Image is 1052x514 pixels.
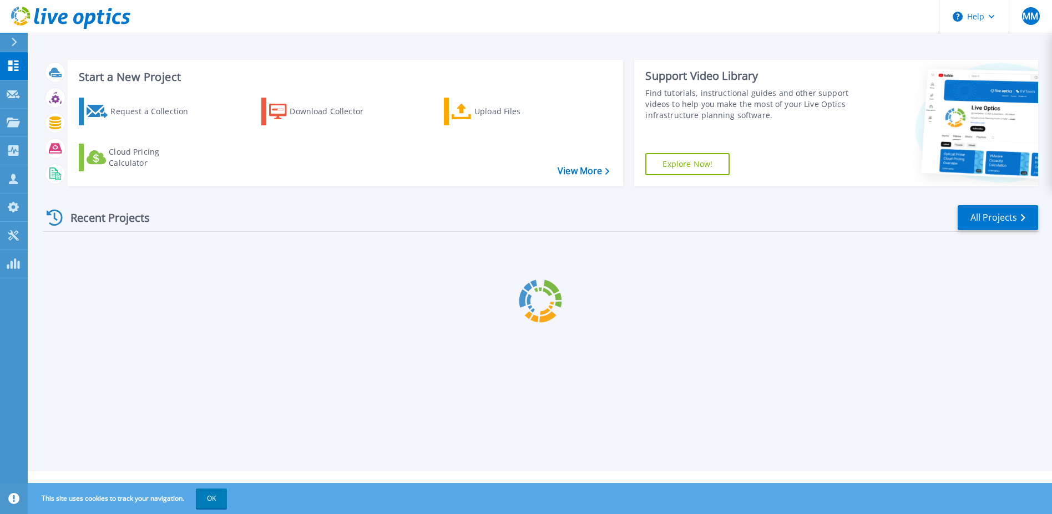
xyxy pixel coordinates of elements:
[958,205,1038,230] a: All Projects
[1023,12,1038,21] span: MM
[558,166,609,176] a: View More
[645,69,851,83] div: Support Video Library
[79,71,609,83] h3: Start a New Project
[110,100,199,123] div: Request a Collection
[79,144,203,171] a: Cloud Pricing Calculator
[474,100,563,123] div: Upload Files
[645,153,730,175] a: Explore Now!
[261,98,385,125] a: Download Collector
[196,488,227,508] button: OK
[79,98,203,125] a: Request a Collection
[444,98,568,125] a: Upload Files
[43,204,165,231] div: Recent Projects
[31,488,227,508] span: This site uses cookies to track your navigation.
[645,88,851,121] div: Find tutorials, instructional guides and other support videos to help you make the most of your L...
[109,146,198,169] div: Cloud Pricing Calculator
[290,100,378,123] div: Download Collector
